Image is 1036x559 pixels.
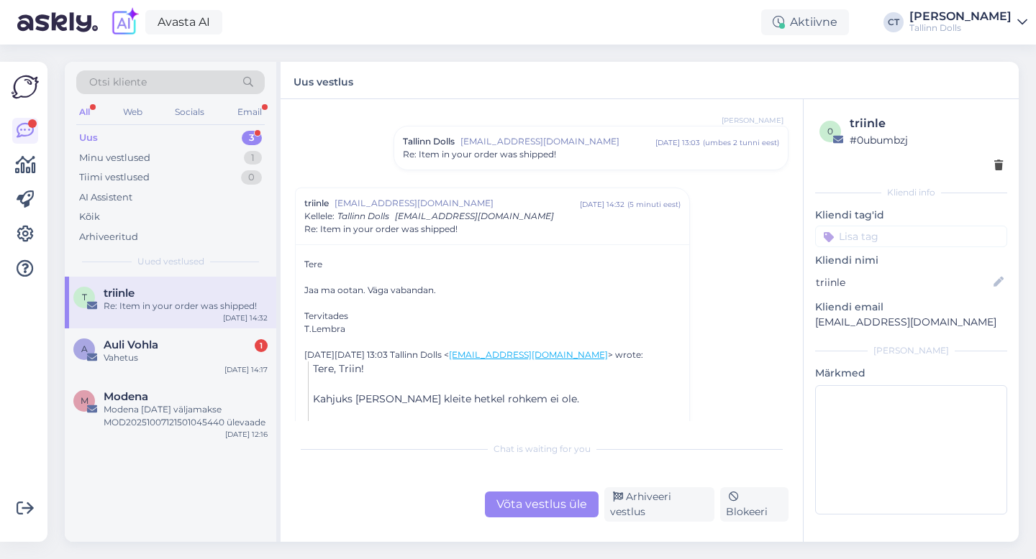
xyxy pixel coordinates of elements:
[403,148,556,161] span: Re: Item in your order was shipped!
[720,487,789,522] div: Blokeeri
[703,137,779,148] div: ( umbes 2 tunni eest )
[722,115,783,126] span: [PERSON_NAME]
[883,12,904,32] div: CT
[241,170,262,185] div: 0
[225,429,268,440] div: [DATE] 12:16
[172,103,207,121] div: Socials
[304,284,681,297] div: Jaa ma ootan. Väga vabandan.
[580,199,624,210] div: [DATE] 14:32
[655,137,700,148] div: [DATE] 13:03
[137,255,204,268] span: Uued vestlused
[109,7,140,37] img: explore-ai
[485,491,599,517] div: Võta vestlus üle
[255,339,268,352] div: 1
[304,348,681,361] div: [DATE][DATE] 13:03 Tallinn Dolls < > wrote:
[242,131,262,145] div: 3
[76,103,93,121] div: All
[304,211,335,221] span: Kellele :
[104,338,158,351] span: Auli Vohla
[909,11,1027,34] a: [PERSON_NAME]Tallinn Dolls
[104,300,268,313] div: Re: Item in your order was shipped!
[304,223,458,236] span: Re: Item in your order was shipped!
[224,364,268,375] div: [DATE] 14:17
[79,190,132,205] div: AI Assistent
[79,131,98,145] div: Uus
[460,135,655,148] span: [EMAIL_ADDRESS][DOMAIN_NAME]
[304,258,681,336] div: Tere
[627,199,681,210] div: ( 5 minuti eest )
[304,310,681,323] div: Tervitades
[104,287,135,300] span: triinle
[815,366,1007,381] p: Märkmed
[604,487,714,522] div: Arhiveeri vestlus
[815,315,1007,330] p: [EMAIL_ADDRESS][DOMAIN_NAME]
[304,197,329,210] span: triinle
[120,103,145,121] div: Web
[815,253,1007,268] p: Kliendi nimi
[145,10,222,34] a: Avasta AI
[337,211,389,221] span: Tallinn Dolls
[104,390,148,403] span: Modena
[294,70,353,90] label: Uus vestlus
[81,395,88,406] span: M
[909,22,1012,34] div: Tallinn Dolls
[850,132,1003,148] div: # 0ubumbzj
[304,323,681,336] div: T.Lembra
[244,151,262,165] div: 1
[909,11,1012,22] div: [PERSON_NAME]
[313,392,579,405] span: Kahjuks [PERSON_NAME] kleite hetkel rohkem ei ole.
[81,343,88,354] span: A
[79,210,100,224] div: Kõik
[82,292,87,302] span: t
[815,208,1007,223] p: Kliendi tag'id
[104,351,268,364] div: Vahetus
[295,443,789,456] div: Chat is waiting for you
[89,75,147,90] span: Otsi kliente
[815,226,1007,247] input: Lisa tag
[223,313,268,323] div: [DATE] 14:32
[815,186,1007,199] div: Kliendi info
[79,230,138,244] div: Arhiveeritud
[395,211,554,221] span: [EMAIL_ADDRESS][DOMAIN_NAME]
[313,362,364,375] span: Tere, Triin!
[403,135,455,148] span: Tallinn Dolls
[235,103,265,121] div: Email
[815,300,1007,315] p: Kliendi email
[815,344,1007,357] div: [PERSON_NAME]
[816,274,991,290] input: Lisa nimi
[12,73,39,101] img: Askly Logo
[449,349,608,360] a: [EMAIL_ADDRESS][DOMAIN_NAME]
[827,126,833,137] span: 0
[761,9,849,35] div: Aktiivne
[104,403,268,429] div: Modena [DATE] väljamakse MOD20251007121501045440 ülevaade
[79,151,150,165] div: Minu vestlused
[335,197,580,210] span: [EMAIL_ADDRESS][DOMAIN_NAME]
[850,115,1003,132] div: triinle
[79,170,150,185] div: Tiimi vestlused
